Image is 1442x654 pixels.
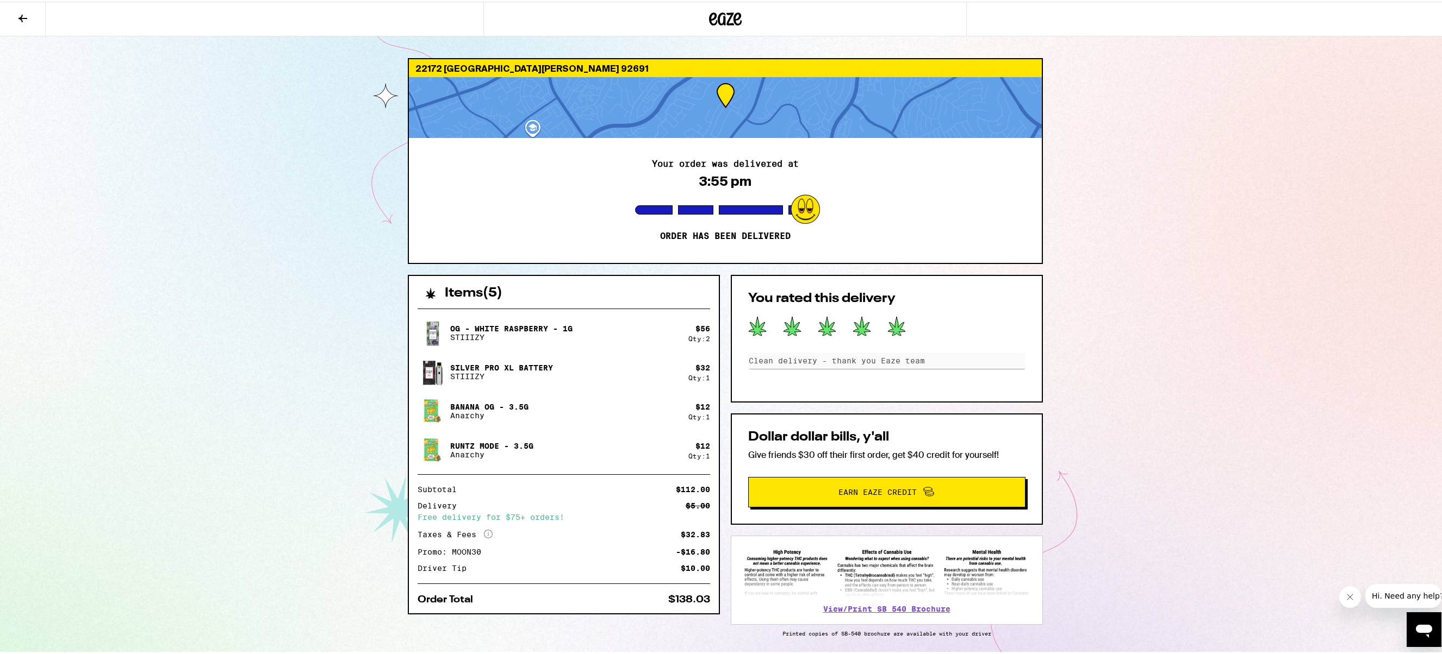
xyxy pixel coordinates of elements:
img: Runtz Mode - 3.5g [418,433,448,464]
div: 22172 [GEOGRAPHIC_DATA][PERSON_NAME] 92691 [409,58,1042,76]
a: View/Print SB 540 Brochure [823,603,950,612]
div: $ 12 [695,401,710,410]
img: Banana OG - 3.5g [418,394,448,425]
div: 3:55 pm [699,172,751,187]
div: $ 32 [695,362,710,370]
input: Any feedback? [748,351,1025,367]
p: OG - White Raspberry - 1g [450,323,573,331]
div: -$16.80 [676,546,710,554]
h2: Your order was delivered at [652,158,799,167]
span: Earn Eaze Credit [838,487,917,494]
p: Silver Pro XL Battery [450,362,553,370]
h2: You rated this delivery [748,291,1025,304]
div: $138.03 [668,593,710,603]
p: Banana OG - 3.5g [450,401,529,410]
p: Anarchy [450,410,529,418]
div: $ 56 [695,323,710,331]
p: STIIIZY [450,331,573,340]
div: Promo: MOON30 [418,546,489,554]
div: $5.00 [686,500,710,508]
p: Order has been delivered [660,229,791,240]
h2: Items ( 5 ) [445,285,502,298]
div: Qty: 1 [688,451,710,458]
div: $10.00 [681,563,710,570]
p: STIIIZY [450,370,553,379]
div: Driver Tip [418,563,474,570]
div: Delivery [418,500,464,508]
iframe: Close message [1339,584,1361,606]
iframe: Message from company [1365,582,1441,606]
div: Taxes & Fees [418,528,493,538]
h2: Dollar dollar bills, y'all [748,429,1025,442]
button: Earn Eaze Credit [748,475,1025,506]
div: $112.00 [676,484,710,492]
p: Anarchy [450,449,533,457]
div: Qty: 1 [688,412,710,419]
img: Silver Pro XL Battery [418,355,448,386]
p: Printed copies of SB-540 brochure are available with your driver [731,628,1043,635]
div: Subtotal [418,484,464,492]
div: Free delivery for $75+ orders! [418,512,710,519]
div: Qty: 1 [688,373,710,380]
span: Hi. Need any help? [7,8,78,16]
img: OG - White Raspberry - 1g [418,316,448,347]
div: $ 12 [695,440,710,449]
p: Give friends $30 off their first order, get $40 credit for yourself! [748,448,1025,459]
img: SB 540 Brochure preview [742,545,1031,596]
div: Qty: 2 [688,334,710,341]
iframe: Button to launch messaging window [1407,611,1441,645]
div: $32.83 [681,529,710,537]
p: Runtz Mode - 3.5g [450,440,533,449]
div: Order Total [418,593,481,603]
